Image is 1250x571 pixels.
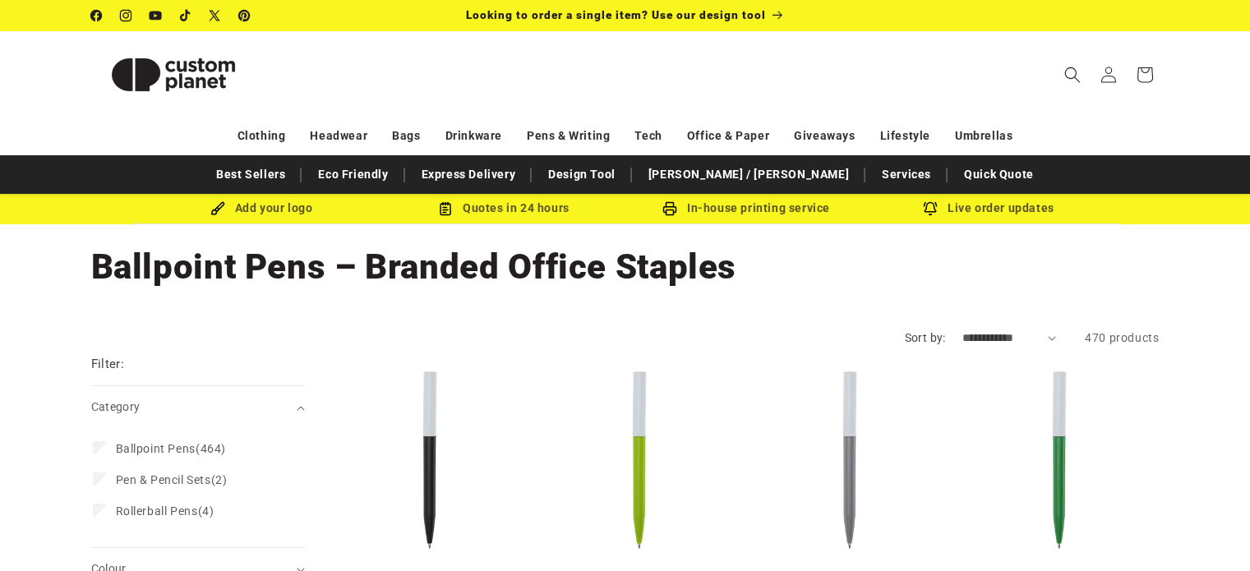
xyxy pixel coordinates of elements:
a: Giveaways [794,122,855,150]
h1: Ballpoint Pens – Branded Office Staples [91,245,1160,289]
a: Bags [392,122,420,150]
a: Services [874,160,939,189]
summary: Category (0 selected) [91,386,305,428]
a: Custom Planet [85,31,261,117]
a: [PERSON_NAME] / [PERSON_NAME] [640,160,857,189]
a: Pens & Writing [527,122,610,150]
label: Sort by: [905,331,946,344]
a: Office & Paper [687,122,769,150]
a: Eco Friendly [310,160,396,189]
a: Clothing [238,122,286,150]
span: Pen & Pencil Sets [116,473,211,486]
span: Rollerball Pens [116,504,198,518]
a: Lifestyle [880,122,930,150]
div: In-house printing service [625,198,868,219]
img: In-house printing [662,201,677,216]
div: Quotes in 24 hours [383,198,625,219]
span: Category [91,400,141,413]
a: Express Delivery [413,160,524,189]
summary: Search [1054,57,1091,93]
a: Headwear [310,122,367,150]
a: Umbrellas [955,122,1012,150]
img: Custom Planet [91,38,256,112]
a: Drinkware [445,122,502,150]
span: 470 products [1085,331,1159,344]
span: Ballpoint Pens [116,442,196,455]
span: Looking to order a single item? Use our design tool [466,8,766,21]
span: (4) [116,504,214,518]
a: Quick Quote [956,160,1042,189]
a: Design Tool [540,160,624,189]
span: (464) [116,441,226,456]
img: Order updates [923,201,938,216]
img: Brush Icon [210,201,225,216]
div: Live order updates [868,198,1110,219]
h2: Filter: [91,355,125,374]
div: Add your logo [141,198,383,219]
a: Best Sellers [208,160,293,189]
img: Order Updates Icon [438,201,453,216]
a: Tech [634,122,662,150]
span: (2) [116,472,228,487]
